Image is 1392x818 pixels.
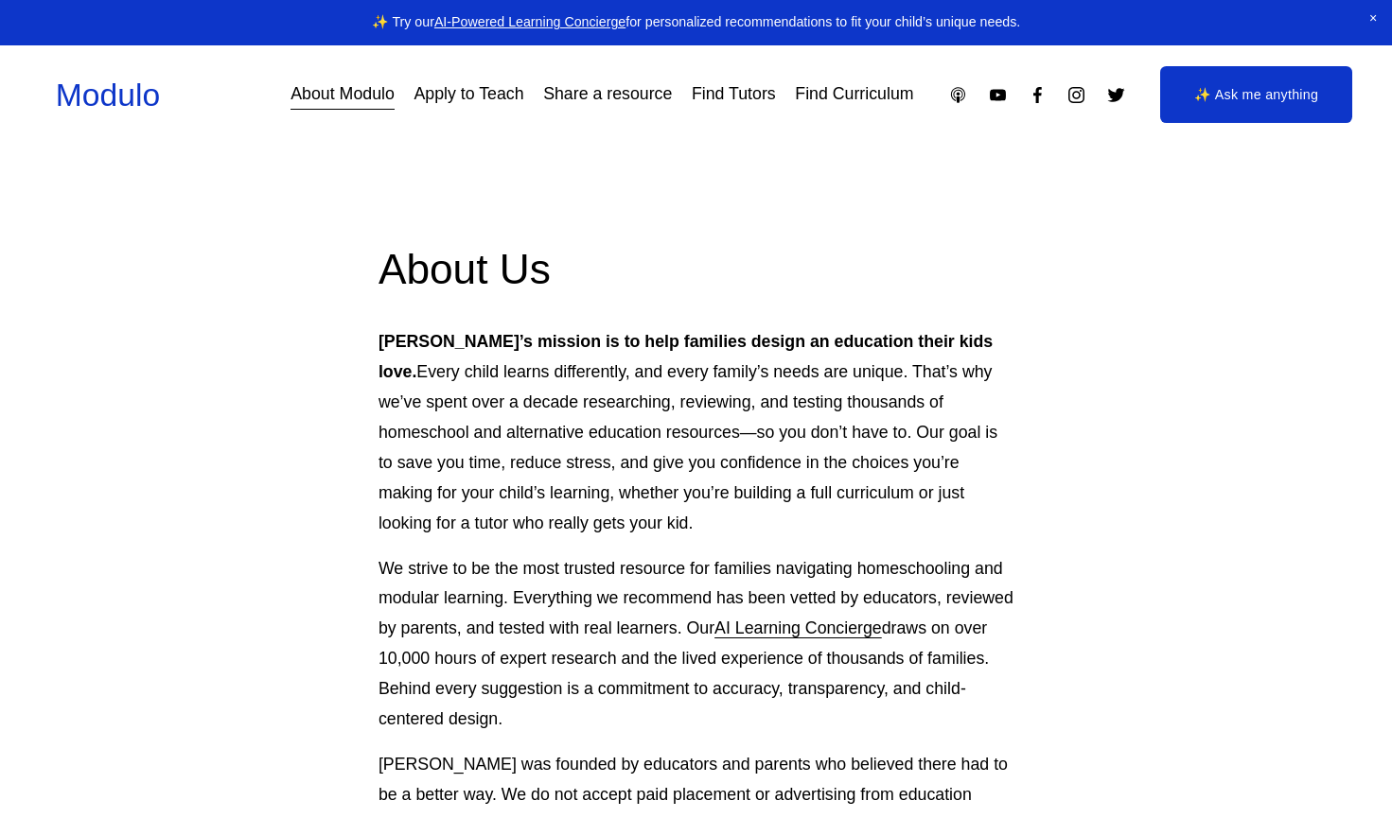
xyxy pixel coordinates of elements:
[692,78,776,113] a: Find Tutors
[379,332,997,381] strong: [PERSON_NAME]’s mission is to help families design an education their kids love.
[379,242,1013,297] h2: About Us
[1028,85,1048,105] a: Facebook
[543,78,672,113] a: Share a resource
[795,78,913,113] a: Find Curriculum
[56,78,160,113] a: Modulo
[1160,66,1351,123] a: ✨ Ask me anything
[1106,85,1126,105] a: Twitter
[414,78,523,113] a: Apply to Teach
[988,85,1008,105] a: YouTube
[948,85,968,105] a: Apple Podcasts
[714,618,882,637] a: AI Learning Concierge
[1066,85,1086,105] a: Instagram
[379,554,1013,736] p: We strive to be the most trusted resource for families navigating homeschooling and modular learn...
[379,327,1013,539] p: Every child learns differently, and every family’s needs are unique. That’s why we’ve spent over ...
[434,14,626,29] a: AI-Powered Learning Concierge
[291,78,395,113] a: About Modulo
